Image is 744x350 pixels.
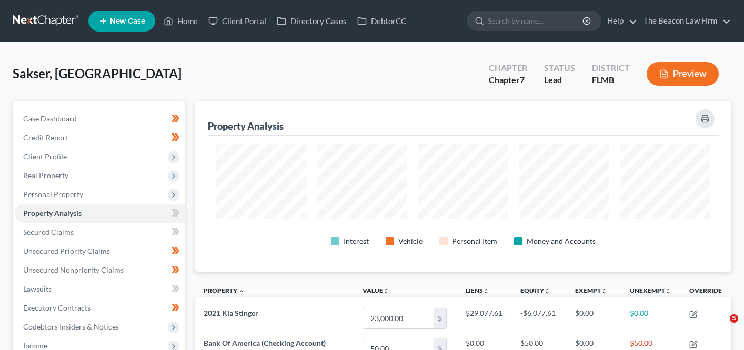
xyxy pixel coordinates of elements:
span: Property Analysis [23,209,82,218]
i: unfold_more [601,288,607,294]
input: Search by name... [488,11,584,30]
input: 0.00 [363,308,434,328]
span: Client Profile [23,152,67,161]
div: District [592,62,630,74]
a: Lawsuits [15,280,185,298]
a: Valueunfold_more [363,286,389,294]
th: Override [681,280,731,304]
div: Property Analysis [208,120,284,132]
span: Executory Contracts [23,303,91,312]
span: Secured Claims [23,228,74,236]
span: 5 [730,314,738,323]
div: $ [434,308,446,328]
span: Bank Of America (Checking Account) [204,338,326,347]
span: Lawsuits [23,284,52,293]
span: Unsecured Priority Claims [23,246,110,255]
div: Personal Item [452,236,497,246]
span: Real Property [23,171,68,180]
span: Case Dashboard [23,114,77,123]
a: DebtorCC [352,12,411,30]
a: Secured Claims [15,223,185,242]
td: $0.00 [621,303,681,333]
a: Unexemptunfold_more [630,286,671,294]
span: 2021 Kia Stinger [204,308,258,317]
span: Income [23,341,47,350]
div: Lead [544,74,575,86]
span: Credit Report [23,133,68,142]
td: -$6,077.61 [512,303,567,333]
div: Interest [344,236,369,246]
i: unfold_more [544,288,550,294]
i: expand_less [238,288,245,294]
span: Unsecured Nonpriority Claims [23,265,124,274]
span: 7 [520,75,525,85]
span: Personal Property [23,190,83,199]
span: Sakser, [GEOGRAPHIC_DATA] [13,66,182,81]
div: FLMB [592,74,630,86]
div: Chapter [489,74,527,86]
a: Credit Report [15,128,185,147]
span: New Case [110,17,145,25]
a: The Beacon Law Firm [638,12,731,30]
a: Directory Cases [272,12,352,30]
a: Property expand_less [204,286,245,294]
a: Liensunfold_more [466,286,489,294]
div: Vehicle [398,236,423,246]
a: Executory Contracts [15,298,185,317]
span: Codebtors Insiders & Notices [23,322,119,331]
a: Case Dashboard [15,109,185,128]
iframe: Intercom live chat [708,314,733,339]
a: Exemptunfold_more [575,286,607,294]
i: unfold_more [665,288,671,294]
div: Money and Accounts [527,236,596,246]
div: Status [544,62,575,74]
a: Home [158,12,203,30]
td: $0.00 [567,303,621,333]
a: Unsecured Priority Claims [15,242,185,261]
a: Help [602,12,637,30]
a: Unsecured Nonpriority Claims [15,261,185,280]
div: Chapter [489,62,527,74]
i: unfold_more [383,288,389,294]
i: unfold_more [483,288,489,294]
a: Client Portal [203,12,272,30]
a: Equityunfold_more [520,286,550,294]
button: Preview [647,62,719,86]
a: Property Analysis [15,204,185,223]
td: $29,077.61 [457,303,512,333]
